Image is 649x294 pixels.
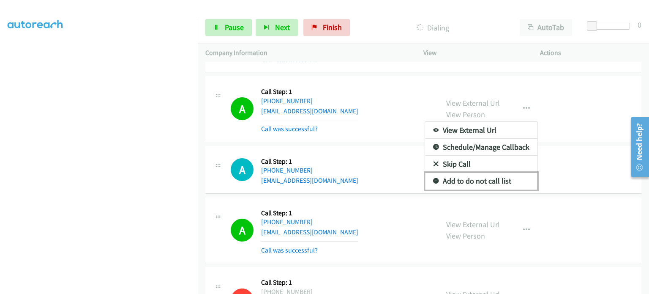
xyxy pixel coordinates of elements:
[231,158,254,181] h1: A
[425,122,537,139] a: View External Url
[625,113,649,181] iframe: Resource Center
[231,219,254,242] h1: A
[425,156,537,173] a: Skip Call
[231,158,254,181] div: The call is yet to be attempted
[425,139,537,156] a: Schedule/Manage Callback
[425,173,537,190] a: Add to do not call list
